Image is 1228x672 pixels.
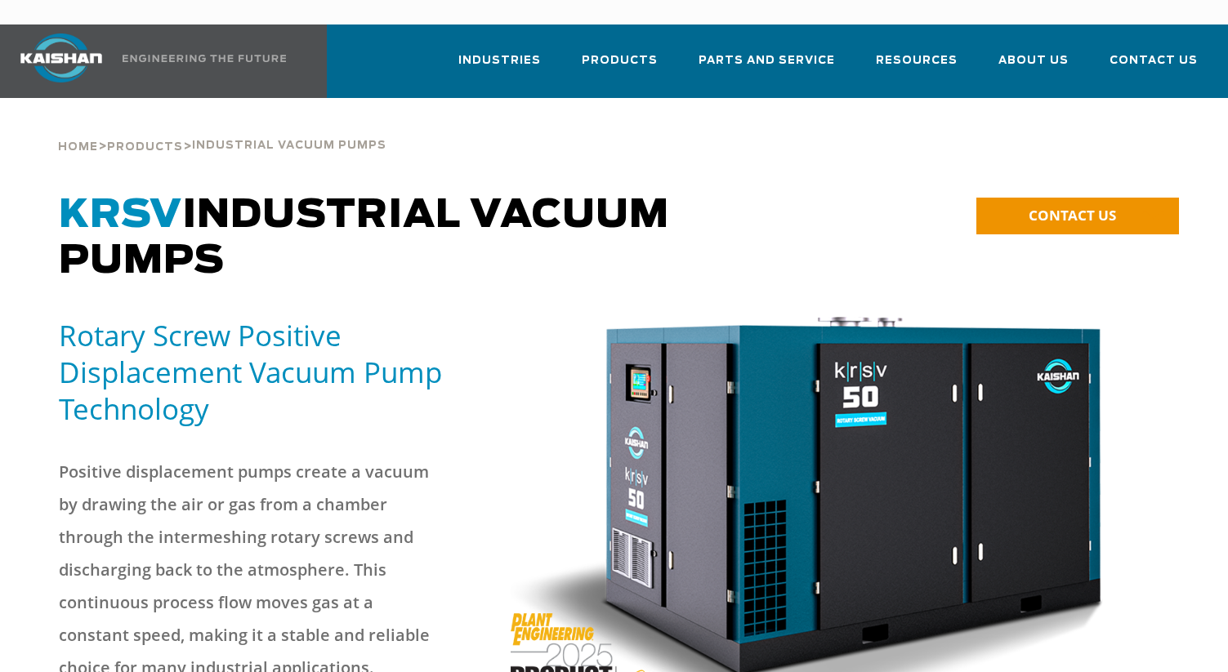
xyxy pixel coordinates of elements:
a: Home [58,139,98,154]
a: Resources [876,39,958,95]
a: Products [107,139,183,154]
span: KRSV [59,196,182,235]
h5: Rotary Screw Positive Displacement Vacuum Pump Technology [59,317,491,427]
a: CONTACT US [976,198,1179,234]
div: > > [58,98,386,160]
a: About Us [998,39,1069,95]
img: Engineering the future [123,55,286,62]
span: CONTACT US [1029,206,1116,225]
span: Parts and Service [699,51,835,70]
span: Products [107,142,183,153]
span: Industries [458,51,541,70]
span: Resources [876,51,958,70]
span: Home [58,142,98,153]
a: Parts and Service [699,39,835,95]
span: Products [582,51,658,70]
span: Industrial Vacuum Pumps [59,196,669,281]
span: Industrial Vacuum Pumps [192,140,386,151]
span: About Us [998,51,1069,70]
a: Contact Us [1110,39,1198,95]
a: Products [582,39,658,95]
span: Contact Us [1110,51,1198,70]
a: Industries [458,39,541,95]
